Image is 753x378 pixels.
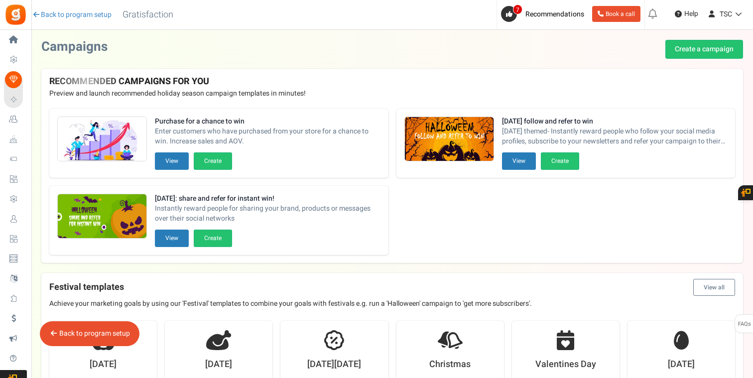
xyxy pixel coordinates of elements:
[429,358,471,371] strong: Christmas
[155,117,380,126] strong: Purchase for a chance to win
[155,194,380,204] strong: [DATE]: share and refer for instant win!
[205,358,232,371] strong: [DATE]
[513,4,522,14] span: 7
[307,358,361,371] strong: [DATE][DATE]
[501,6,588,22] a: 7 Recommendations
[90,358,117,371] strong: [DATE]
[49,279,735,296] h4: Festival templates
[738,315,751,334] span: FAQs
[682,9,698,19] span: Help
[502,152,536,170] button: View
[155,230,189,247] button: View
[194,152,232,170] button: Create
[49,299,735,309] p: Achieve your marketing goals by using our 'Festival' templates to combine your goals with festiva...
[502,126,728,146] span: [DATE] themed- Instantly reward people who follow your social media profiles, subscribe to your n...
[668,358,695,371] strong: [DATE]
[58,117,146,162] img: Recommended Campaigns
[720,9,732,19] span: TSC
[665,40,743,59] a: Create a campaign
[194,230,232,247] button: Create
[671,6,702,22] a: Help
[155,204,380,224] span: Instantly reward people for sharing your brand, products or messages over their social networks
[49,89,735,99] p: Preview and launch recommended holiday season campaign templates in minutes!
[535,358,596,371] strong: Valentines Day
[502,117,728,126] strong: [DATE] follow and refer to win
[155,126,380,146] span: Enter customers who have purchased from your store for a chance to win. Increase sales and AOV.
[32,10,112,20] a: Back to program setup
[405,117,494,162] img: Recommended Campaigns
[4,3,27,26] img: Gratisfaction
[592,6,640,22] a: Book a call
[112,5,184,25] h3: Gratisfaction
[155,152,189,170] button: View
[49,77,735,87] h4: RECOMMENDED CAMPAIGNS FOR YOU
[541,152,579,170] button: Create
[693,279,735,296] button: View all
[41,40,108,54] h2: Campaigns
[525,9,584,19] span: Recommendations
[59,328,130,339] a: Back to program setup
[58,194,146,239] img: Recommended Campaigns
